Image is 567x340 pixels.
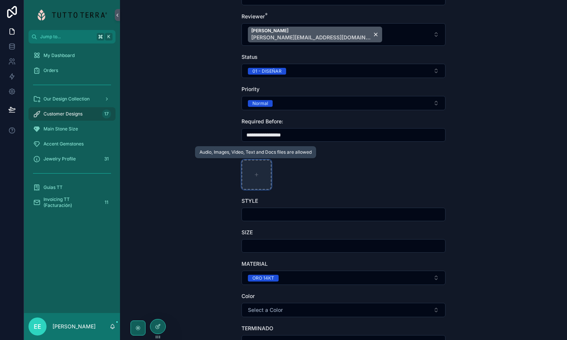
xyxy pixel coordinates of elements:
img: App logo [37,9,107,21]
div: ORO 14KT [252,275,274,282]
span: Status [241,54,258,60]
div: scrollable content [24,43,120,219]
span: STYLE [241,198,258,204]
span: [PERSON_NAME][EMAIL_ADDRESS][DOMAIN_NAME] [251,34,371,41]
button: Select Button [241,271,445,285]
span: Invoicing TT (Facturación) [43,196,99,208]
a: Main Stone Size [28,122,115,136]
a: Guias TT [28,181,115,194]
button: Unselect 1 [248,27,382,42]
span: Required Before: [241,118,283,124]
span: Reviewer [241,13,265,19]
button: Select Button [241,23,445,46]
span: MATERIAL [241,261,268,267]
p: [PERSON_NAME] [52,323,96,330]
a: Customer Designs17 [28,107,115,121]
a: Our Design Collection [28,92,115,106]
button: Select Button [241,64,445,78]
span: EE [34,322,41,331]
a: Orders [28,64,115,77]
div: Audio, Images, Video, Text and Docs files are allowed [199,149,312,155]
span: Orders [43,67,58,73]
span: [PERSON_NAME] [251,28,371,34]
span: Select a Color [248,306,283,314]
a: Jewelry Profile31 [28,152,115,166]
span: Color [241,293,255,299]
div: 11 [102,198,111,207]
button: Select Button [241,96,445,110]
div: Normal [252,100,268,107]
span: Customer Designs [43,111,82,117]
a: Accent Gemstones [28,137,115,151]
span: My Dashboard [43,52,75,58]
span: Jewelry Profile [43,156,76,162]
button: Jump to...K [28,30,115,43]
a: Invoicing TT (Facturación)11 [28,196,115,209]
div: 01 - DISEÑAR [252,68,282,75]
button: Select Button [241,303,445,317]
span: SIZE [241,229,253,235]
span: TERMINADO [241,325,273,331]
span: Accent Gemstones [43,141,84,147]
div: 31 [102,154,111,163]
span: Jump to... [40,34,94,40]
div: 17 [102,109,111,118]
span: Guias TT [43,184,63,190]
span: Priority [241,86,259,92]
span: K [106,34,112,40]
span: Our Design Collection [43,96,90,102]
span: Main Stone Size [43,126,78,132]
a: My Dashboard [28,49,115,62]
